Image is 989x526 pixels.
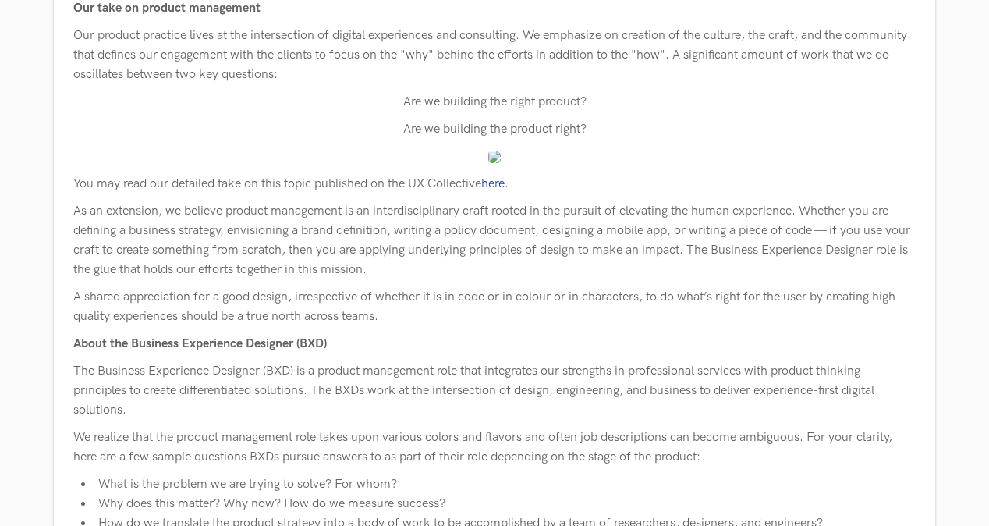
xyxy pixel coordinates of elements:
[73,428,916,467] p: We realize that the product management role takes upon various colors and flavors and often job d...
[488,151,501,163] img: b730f368-f968-4f38-ad1d-c814c3b72233.png
[73,361,916,420] p: The Business Experience Designer (BXD) is a product management role that integrates our strengths...
[81,494,916,514] li: Why does this matter? Why now? How do we measure success?
[481,176,505,191] a: here
[73,336,327,351] b: About the Business Experience Designer (BXD)
[81,474,916,494] li: What is the problem we are trying to solve? For whom?
[73,174,916,194] p: You may read our detailed take on this topic published on the UX Collective .
[73,26,916,84] p: Our product practice lives at the intersection of digital experiences and consulting. We emphasiz...
[73,287,916,326] p: A shared appreciation for a good design, irrespective of whether it is in code or in colour or in...
[73,201,916,279] p: As an extension, we believe product management is an interdisciplinary craft rooted in the pursui...
[73,92,916,112] p: Are we building the right product?
[73,1,261,16] b: Our take on product management
[73,119,916,139] p: Are we building the product right?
